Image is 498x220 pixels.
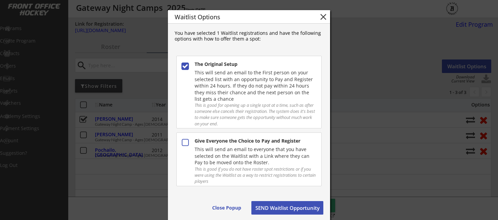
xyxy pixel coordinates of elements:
button: SEND Waitlist Opportunity [251,201,323,215]
div: This will send an email to the First person on your selected list with an opportunity to Pay and ... [195,69,316,102]
div: This will send an email to everyone that you have selected on the Waitlist with a Link where they... [195,146,316,166]
div: This is good if you do not have roster spot restrictions or if you were using the Waitlist as a w... [195,166,316,185]
div: The Original Setup [195,61,316,68]
div: This is good for opening up a single spot at a time, such as after someone else cancels their reg... [195,102,316,127]
div: Give Everyone the Choice to Pay and Register [195,138,316,144]
div: You have selected 1 Waitlist registrations and have the following options with how to offer them ... [175,30,323,42]
button: Close Popup [208,201,245,215]
div: Waitlist Options [175,14,308,20]
button: close [318,12,328,22]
